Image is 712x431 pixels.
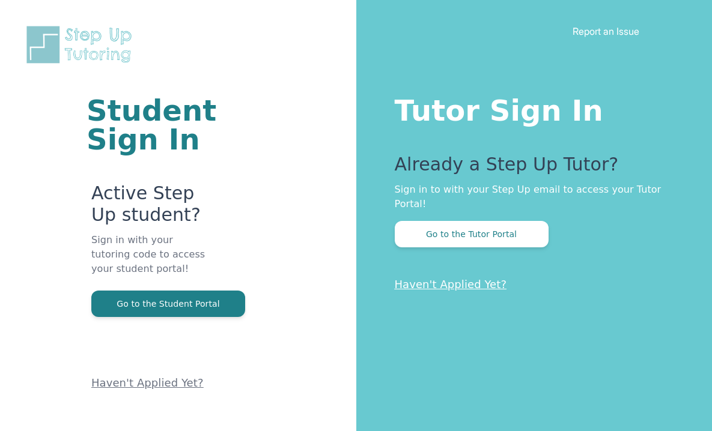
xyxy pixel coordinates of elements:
a: Haven't Applied Yet? [395,278,507,291]
p: Active Step Up student? [91,182,212,233]
button: Go to the Student Portal [91,291,245,317]
img: Step Up Tutoring horizontal logo [24,24,139,65]
a: Go to the Student Portal [91,298,245,309]
button: Go to the Tutor Portal [395,221,549,247]
a: Go to the Tutor Portal [395,228,549,240]
p: Sign in to with your Step Up email to access your Tutor Portal! [395,182,665,211]
a: Report an Issue [573,25,639,37]
a: Haven't Applied Yet? [91,376,204,389]
p: Sign in with your tutoring code to access your student portal! [91,233,212,291]
p: Already a Step Up Tutor? [395,154,665,182]
h1: Tutor Sign In [395,91,665,125]
h1: Student Sign In [87,96,212,154]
